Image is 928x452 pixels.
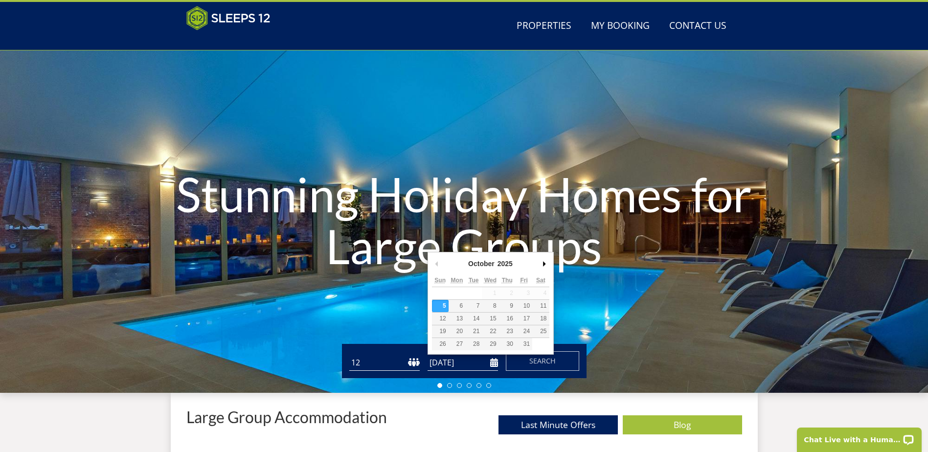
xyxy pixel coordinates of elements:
[467,256,496,271] div: October
[496,256,514,271] div: 2025
[532,325,549,338] button: 25
[520,277,527,284] abbr: Friday
[469,277,478,284] abbr: Tuesday
[529,356,556,365] span: Search
[432,300,449,312] button: 5
[482,300,498,312] button: 8
[516,300,532,312] button: 10
[139,149,789,291] h1: Stunning Holiday Homes for Large Groups
[516,338,532,350] button: 31
[434,277,446,284] abbr: Sunday
[516,325,532,338] button: 24
[432,256,442,271] button: Previous Month
[482,325,498,338] button: 22
[532,300,549,312] button: 11
[465,313,482,325] button: 14
[432,313,449,325] button: 12
[432,338,449,350] button: 26
[449,313,465,325] button: 13
[499,338,516,350] button: 30
[499,313,516,325] button: 16
[181,36,284,45] iframe: Customer reviews powered by Trustpilot
[536,277,545,284] abbr: Saturday
[449,338,465,350] button: 27
[506,351,579,371] button: Search
[532,313,549,325] button: 18
[791,421,928,452] iframe: LiveChat chat widget
[665,15,730,37] a: Contact Us
[540,256,549,271] button: Next Month
[484,277,497,284] abbr: Wednesday
[482,338,498,350] button: 29
[428,355,498,371] input: Arrival Date
[513,15,575,37] a: Properties
[623,415,742,434] a: Blog
[499,300,516,312] button: 9
[502,277,513,284] abbr: Thursday
[432,325,449,338] button: 19
[465,325,482,338] button: 21
[498,415,618,434] a: Last Minute Offers
[186,408,387,426] p: Large Group Accommodation
[516,313,532,325] button: 17
[449,325,465,338] button: 20
[465,300,482,312] button: 7
[482,313,498,325] button: 15
[465,338,482,350] button: 28
[499,325,516,338] button: 23
[451,277,463,284] abbr: Monday
[449,300,465,312] button: 6
[587,15,654,37] a: My Booking
[186,6,271,30] img: Sleeps 12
